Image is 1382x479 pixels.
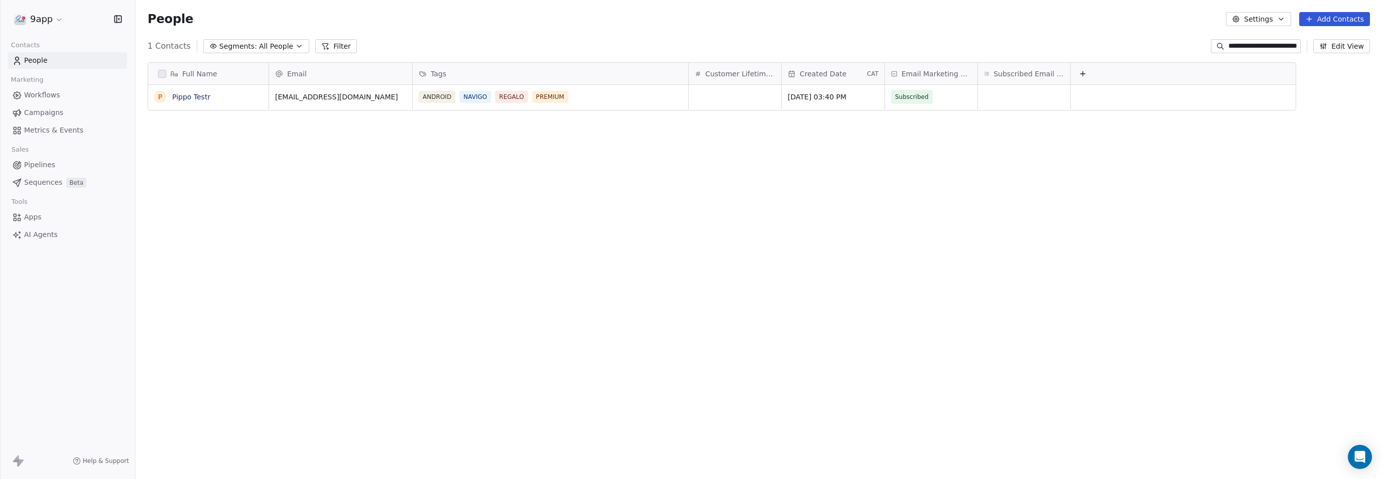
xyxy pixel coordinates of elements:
[8,52,127,69] a: People
[1299,12,1370,26] button: Add Contacts
[30,13,53,26] span: 9app
[287,69,307,79] span: Email
[275,92,406,102] span: [EMAIL_ADDRESS][DOMAIN_NAME]
[7,194,32,209] span: Tools
[182,69,217,79] span: Full Name
[148,40,191,52] span: 1 Contacts
[895,92,929,102] span: Subscribed
[419,91,455,103] span: ANDROID
[8,174,127,191] a: SequencesBeta
[7,142,33,157] span: Sales
[219,41,257,52] span: Segments:
[24,125,83,136] span: Metrics & Events
[12,11,65,28] button: 9app
[269,85,1297,460] div: grid
[1313,39,1370,53] button: Edit View
[158,92,162,102] div: P
[8,209,127,225] a: Apps
[83,457,129,465] span: Help & Support
[24,160,55,170] span: Pipelines
[1348,445,1372,469] div: Open Intercom Messenger
[8,87,127,103] a: Workflows
[73,457,129,465] a: Help & Support
[978,63,1070,84] div: Subscribed Email Categories
[7,72,48,87] span: Marketing
[532,91,568,103] span: PREMIUM
[148,85,269,460] div: grid
[24,177,62,188] span: Sequences
[7,38,44,53] span: Contacts
[24,229,58,240] span: AI Agents
[867,70,878,78] span: CAT
[24,212,42,222] span: Apps
[902,69,971,79] span: Email Marketing Consent
[148,63,269,84] div: Full Name
[1226,12,1291,26] button: Settings
[66,178,86,188] span: Beta
[259,41,293,52] span: All People
[495,91,528,103] span: REGALO
[993,69,1064,79] span: Subscribed Email Categories
[14,13,26,25] img: logo_con%20trasparenza.png
[800,69,846,79] span: Created Date
[8,157,127,173] a: Pipelines
[8,104,127,121] a: Campaigns
[782,63,885,84] div: Created DateCAT
[689,63,781,84] div: Customer Lifetime Value
[788,92,878,102] span: [DATE] 03:40 PM
[24,107,63,118] span: Campaigns
[315,39,357,53] button: Filter
[148,12,193,27] span: People
[885,63,977,84] div: Email Marketing Consent
[705,69,775,79] span: Customer Lifetime Value
[431,69,446,79] span: Tags
[459,91,491,103] span: NAVIGO
[413,63,688,84] div: Tags
[172,93,210,101] a: Pippo Testr
[8,226,127,243] a: AI Agents
[24,90,60,100] span: Workflows
[269,63,412,84] div: Email
[8,122,127,139] a: Metrics & Events
[24,55,48,66] span: People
